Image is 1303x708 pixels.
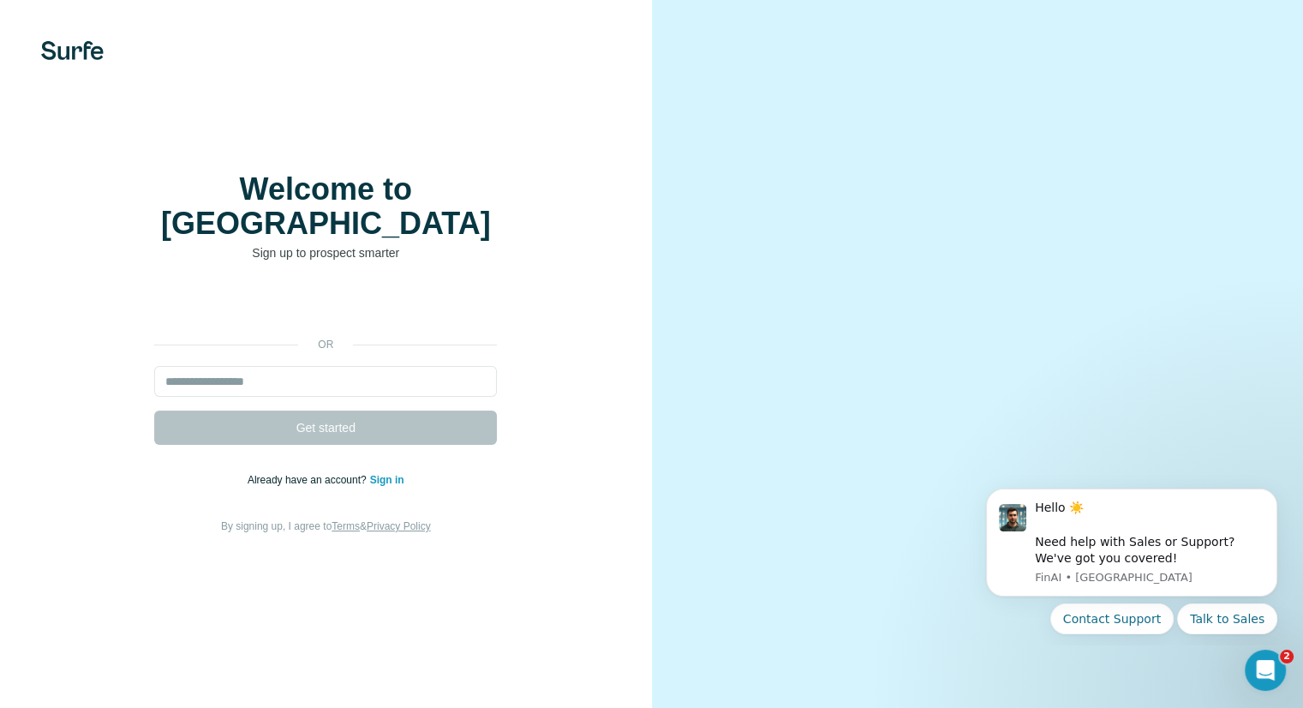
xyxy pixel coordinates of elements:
h1: Welcome to [GEOGRAPHIC_DATA] [154,172,497,241]
iframe: Intercom live chat [1245,650,1286,691]
iframe: Botón Iniciar sesión con Google [146,287,505,325]
p: Sign up to prospect smarter [154,244,497,261]
a: Terms [332,520,360,532]
a: Sign in [370,474,404,486]
span: Already have an account? [248,474,370,486]
span: 2 [1280,650,1294,663]
a: Privacy Policy [367,520,431,532]
span: By signing up, I agree to & [221,520,431,532]
p: or [298,337,353,352]
iframe: Intercom notifications mensaje [960,474,1303,645]
img: Surfe's logo [41,41,104,60]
